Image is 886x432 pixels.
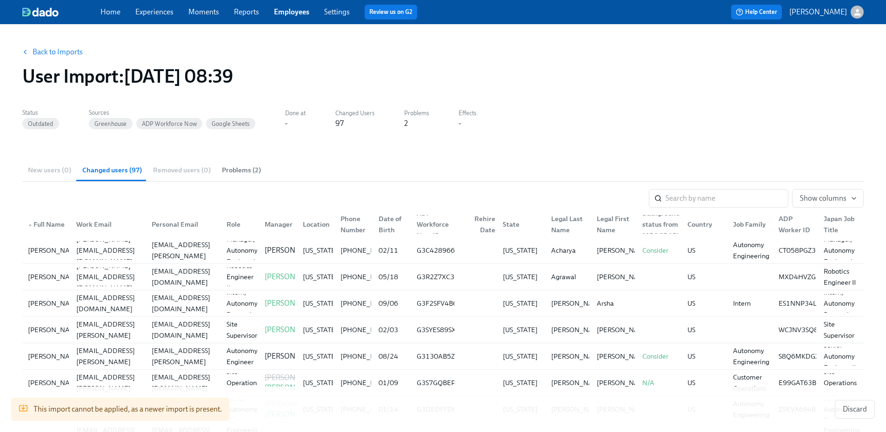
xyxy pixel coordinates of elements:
[417,245,486,256] div: G3C428966NXBT8W6
[365,5,417,20] button: Review us on G2
[729,219,771,230] div: Job Family
[22,65,233,87] h1: User Import : [DATE] 08:39
[413,208,455,241] div: ADP Workforce Now ID
[226,287,259,320] div: Intern, Autonomy Perception
[379,324,406,335] div: 02/03
[404,108,429,118] label: Problems
[152,228,216,273] div: [PERSON_NAME][EMAIL_ADDRESS][PERSON_NAME][DOMAIN_NAME]
[779,271,820,282] div: MXD4HVZGP
[257,215,295,234] div: Manager
[687,298,722,309] div: US
[375,213,409,236] div: Date of Birth
[417,298,483,309] div: G3F2SFV4B6HKK07V
[24,219,69,230] div: Full Name
[642,351,677,362] div: Consider
[503,351,540,362] div: [US_STATE]
[379,271,406,282] div: 05/18
[340,245,401,256] div: [PHONE_NUMBER]
[89,108,255,118] label: Sources
[265,298,322,308] p: [PERSON_NAME]
[144,215,220,234] div: Personal Email
[824,340,858,373] div: Senior Autonomy Engineer II
[152,372,216,394] div: [EMAIL_ADDRESS][DOMAIN_NAME]
[226,260,253,294] div: Robotics Engineer II
[379,351,406,362] div: 08/24
[303,351,338,362] div: [US_STATE]
[499,215,544,234] div: State
[340,377,401,388] div: [PHONE_NUMBER]
[261,219,296,230] div: Manager
[28,324,82,335] div: [PERSON_NAME]
[687,377,722,388] div: US
[816,215,862,234] div: Japan Job Title
[22,120,59,127] span: Outdated
[226,234,263,267] div: Manager, Autonomy Engineering
[76,360,140,405] div: [PERSON_NAME][EMAIL_ADDRESS][PERSON_NAME][DOMAIN_NAME]
[454,213,499,236] div: Rehire Date
[597,298,631,309] div: Arsha
[589,215,635,234] div: Legal First Name
[635,215,680,234] div: Background check status from [GEOGRAPHIC_DATA]
[824,266,858,288] div: Robotics Engineer II
[843,405,867,414] span: Discard
[597,245,651,256] div: [PERSON_NAME]
[22,108,59,118] label: Status
[285,108,306,118] label: Done at
[379,377,406,388] div: 01/09
[76,308,140,352] div: [PERSON_NAME][EMAIL_ADDRESS][PERSON_NAME][DOMAIN_NAME]
[687,271,722,282] div: US
[222,165,261,176] span: Problems (2)
[100,7,120,16] a: Home
[687,351,722,362] div: US
[824,287,858,320] div: Intern, Autonomy Perception
[680,215,726,234] div: Country
[736,7,777,17] span: Help Center
[597,377,651,388] div: [PERSON_NAME]
[503,271,540,282] div: [US_STATE]
[551,245,586,256] div: Acharya
[188,7,219,16] a: Moments
[417,351,486,362] div: G3130AB5ZXM1QCFK
[459,118,461,129] div: -
[499,219,544,230] div: State
[642,377,677,388] div: N/A
[303,298,338,309] div: [US_STATE]
[76,292,140,314] div: [EMAIL_ADDRESS][DOMAIN_NAME]
[417,377,486,388] div: G3S7GQBEPZCDM8YY
[152,266,216,288] div: [EMAIL_ADDRESS][DOMAIN_NAME]
[17,43,89,61] button: Back to Imports
[551,298,606,309] div: [PERSON_NAME]
[76,260,140,294] div: [PERSON_NAME][EMAIL_ADDRESS][DOMAIN_NAME]
[779,324,818,335] div: WCJNV3SQ8
[409,215,455,234] div: ADP Workforce Now ID
[135,7,173,16] a: Experiences
[835,400,875,419] button: Discard
[285,118,287,129] div: -
[136,120,202,127] span: ADP Workforce Now
[152,319,216,341] div: [EMAIL_ADDRESS][DOMAIN_NAME]
[340,271,401,282] div: [PHONE_NUMBER]
[544,215,589,234] div: Legal Last Name
[69,215,144,234] div: Work Email
[779,351,819,362] div: S8Q6MKDGX
[551,324,606,335] div: [PERSON_NAME]
[324,7,350,16] a: Settings
[333,215,371,234] div: Phone Number
[379,298,406,309] div: 09/06
[733,345,769,367] div: Autonomy Engineering
[33,400,222,418] div: This import cannot be applied, as a newer import is present.
[28,351,82,362] div: [PERSON_NAME]
[733,239,769,262] div: Autonomy Engineering
[775,213,817,236] div: ADP Worker ID
[792,189,864,208] button: Show columns
[206,120,255,127] span: Google Sheets
[371,215,409,234] div: Date of Birth
[73,219,144,230] div: Work Email
[687,245,722,256] div: US
[234,7,259,16] a: Reports
[303,377,338,388] div: [US_STATE]
[417,324,483,335] div: G3SYES89SXVMNRYR
[340,298,401,309] div: [PHONE_NUMBER]
[687,324,722,335] div: US
[335,118,344,129] div: 97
